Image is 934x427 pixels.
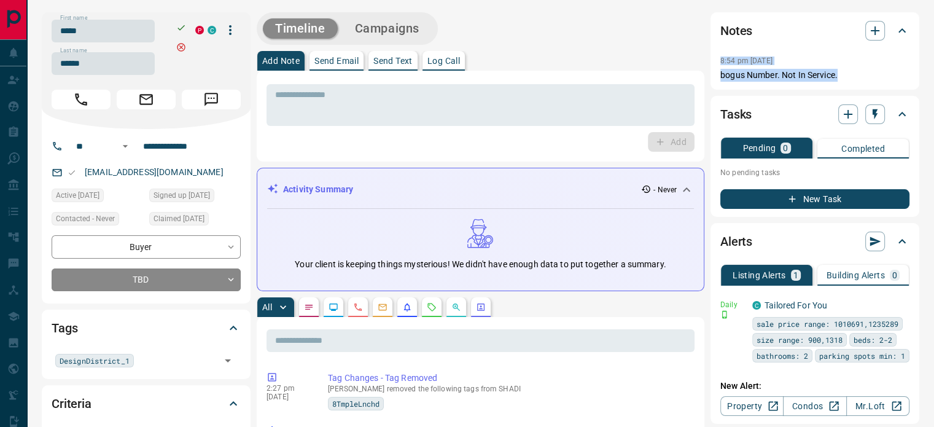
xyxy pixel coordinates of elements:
p: Daily [720,299,745,310]
span: 8TmpleLnchd [332,398,379,410]
button: Campaigns [343,18,432,39]
p: Send Email [314,57,359,65]
span: parking spots min: 1 [819,350,905,362]
p: 0 [783,144,788,152]
svg: Opportunities [451,302,461,312]
svg: Agent Actions [476,302,486,312]
svg: Requests [427,302,437,312]
p: Log Call [427,57,460,65]
label: Last name [60,47,87,55]
div: TBD [52,268,241,291]
svg: Lead Browsing Activity [329,302,338,312]
p: Activity Summary [283,183,353,196]
svg: Push Notification Only [720,310,729,319]
svg: Notes [304,302,314,312]
h2: Notes [720,21,752,41]
div: Criteria [52,389,241,418]
span: Message [182,90,241,109]
p: Tag Changes - Tag Removed [328,372,690,385]
p: Listing Alerts [733,271,786,280]
p: Your client is keeping things mysterious! We didn't have enough data to put together a summary. [295,258,666,271]
svg: Calls [353,302,363,312]
span: DesignDistrict_1 [60,355,130,367]
svg: Listing Alerts [402,302,412,312]
p: Building Alerts [827,271,885,280]
span: Email [117,90,176,109]
span: Claimed [DATE] [154,213,204,225]
div: Activity Summary- Never [267,178,694,201]
h2: Alerts [720,232,752,251]
p: bogus Number. Not In Service. [720,69,909,82]
a: Condos [783,396,846,416]
div: Notes [720,16,909,45]
h2: Tags [52,318,77,338]
span: sale price range: 1010691,1235289 [757,318,898,330]
label: First name [60,14,87,22]
span: Active [DATE] [56,189,99,202]
div: Sat Sep 18 2021 [52,189,143,206]
p: 0 [892,271,897,280]
div: Wed Jan 22 2020 [149,212,241,229]
span: Contacted - Never [56,213,115,225]
p: [PERSON_NAME] removed the following tags from SHADI [328,385,690,393]
p: - Never [653,184,677,195]
button: Timeline [263,18,338,39]
div: Tasks [720,100,909,129]
svg: Emails [378,302,387,312]
button: Open [219,352,236,369]
p: No pending tasks [720,163,909,182]
div: condos.ca [208,26,216,34]
p: Pending [742,144,776,152]
p: 8:54 pm [DATE] [720,57,772,65]
div: Mon Nov 05 2018 [149,189,241,206]
p: New Alert: [720,380,909,393]
p: Completed [841,144,885,153]
div: property.ca [195,26,204,34]
h2: Tasks [720,104,752,124]
span: size range: 900,1318 [757,334,843,346]
span: Call [52,90,111,109]
svg: Email Valid [68,168,76,177]
button: Open [118,139,133,154]
span: Signed up [DATE] [154,189,210,202]
a: Mr.Loft [846,396,909,416]
p: Add Note [262,57,300,65]
p: All [262,303,272,311]
span: bathrooms: 2 [757,350,808,362]
button: New Task [720,189,909,209]
p: 1 [793,271,798,280]
a: Tailored For You [765,300,827,310]
a: Property [720,396,784,416]
p: [DATE] [267,393,309,401]
div: condos.ca [752,301,761,310]
a: [EMAIL_ADDRESS][DOMAIN_NAME] [85,167,224,177]
span: beds: 2-2 [854,334,892,346]
p: 2:27 pm [267,384,309,393]
div: Alerts [720,227,909,256]
h2: Criteria [52,394,91,413]
p: Send Text [373,57,413,65]
div: Tags [52,313,241,343]
div: Buyer [52,235,241,258]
